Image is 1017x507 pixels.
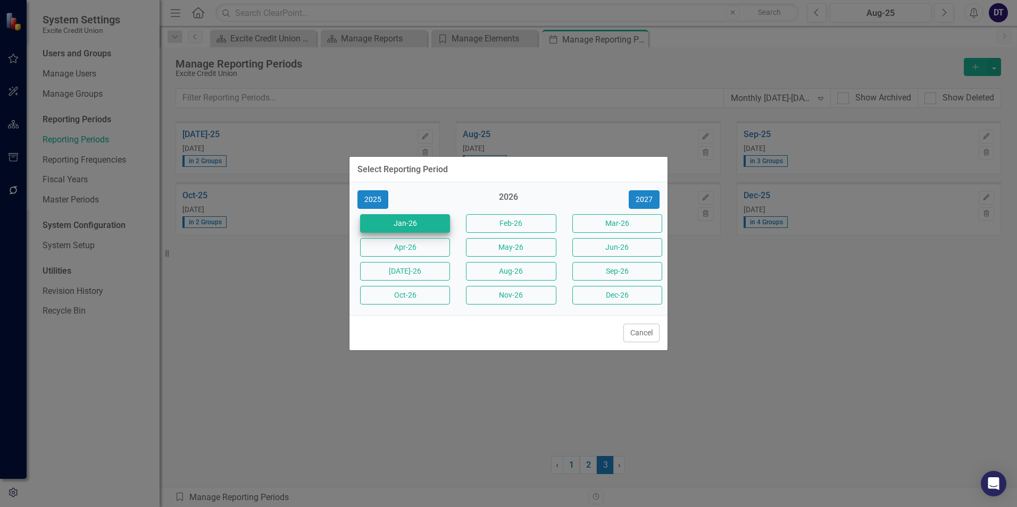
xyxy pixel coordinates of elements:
[629,190,660,209] button: 2027
[357,190,388,209] button: 2025
[466,286,556,305] button: Nov-26
[466,238,556,257] button: May-26
[360,262,450,281] button: [DATE]-26
[572,214,662,233] button: Mar-26
[463,191,553,209] div: 2026
[572,262,662,281] button: Sep-26
[360,286,450,305] button: Oct-26
[623,324,660,342] button: Cancel
[981,471,1006,496] div: Open Intercom Messenger
[360,214,450,233] button: Jan-26
[466,262,556,281] button: Aug-26
[572,238,662,257] button: Jun-26
[357,165,448,174] div: Select Reporting Period
[360,238,450,257] button: Apr-26
[572,286,662,305] button: Dec-26
[466,214,556,233] button: Feb-26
